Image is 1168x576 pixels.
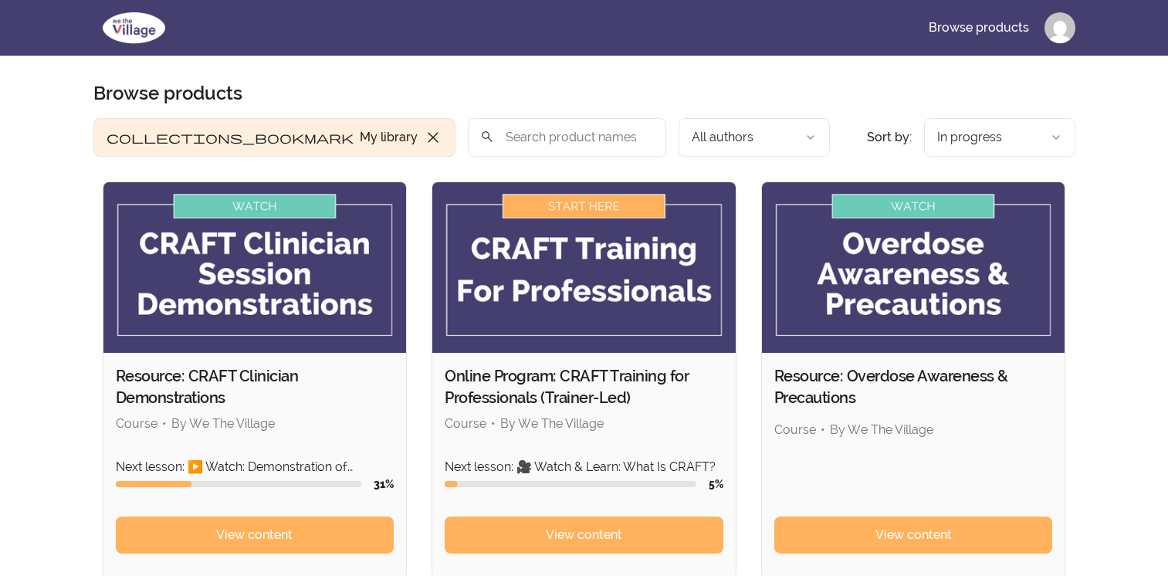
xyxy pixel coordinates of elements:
input: Search product names [468,118,666,157]
a: View content [774,517,1053,554]
p: Next lesson: ▶️ Watch: Demonstration of Functional Analysis [116,458,394,476]
img: We The Village logo [93,9,174,46]
button: Product sort options [924,118,1075,157]
span: By We The Village [500,416,604,431]
h2: Resource: CRAFT Clinician Demonstrations [116,365,394,408]
span: collections_bookmark [107,128,354,147]
span: 5 % [709,478,723,490]
span: Sort by: [867,130,912,144]
span: close [424,128,442,147]
img: Product image for Resource: Overdose Awareness & Precautions [762,182,1065,353]
a: View content [445,517,723,554]
div: Course progress [116,481,362,487]
span: 31 % [374,478,394,490]
div: Course progress [445,481,696,487]
img: Product image for Resource: CRAFT Clinician Demonstrations [103,182,407,353]
span: Course [774,422,816,437]
span: View content [546,526,622,544]
h2: Resource: Overdose Awareness & Precautions [774,365,1053,408]
span: View content [875,526,952,544]
span: By We The Village [830,422,933,437]
p: Next lesson: 🎥 Watch & Learn: What Is CRAFT? [445,458,723,476]
span: search [480,126,494,147]
img: Product image for Online Program: CRAFT Training for Professionals (Trainer-Led) [432,182,736,353]
span: View content [216,526,293,544]
h2: Online Program: CRAFT Training for Professionals (Trainer-Led) [445,365,723,408]
button: Filter by My library [93,118,455,157]
nav: Main [916,9,1075,46]
span: Course [116,416,157,431]
h1: Browse products [93,81,242,106]
span: • [491,416,496,431]
span: • [821,422,825,437]
span: Course [445,416,486,431]
button: Filter by author [679,118,830,157]
span: By We The Village [171,416,275,431]
img: Profile image for Winifred [1044,12,1075,43]
span: • [162,416,167,431]
a: Browse products [916,9,1041,46]
a: View content [116,517,394,554]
